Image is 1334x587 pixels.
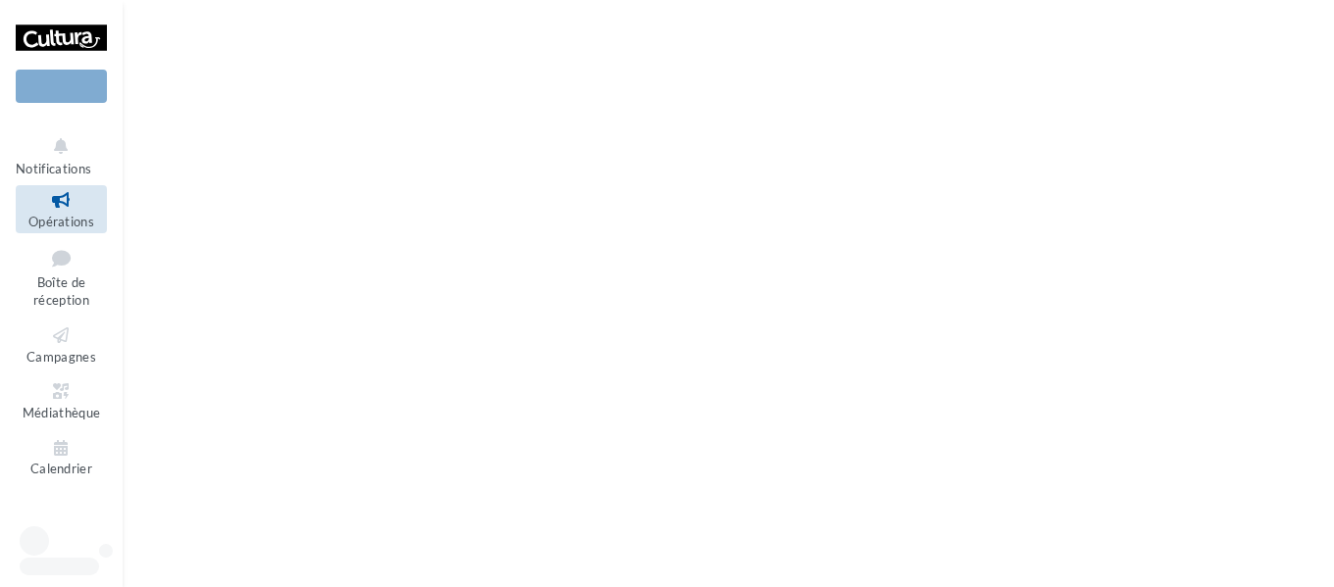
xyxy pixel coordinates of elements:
div: Nouvelle campagne [16,70,107,103]
a: Médiathèque [16,376,107,424]
a: Calendrier [16,433,107,481]
span: Opérations [28,214,94,229]
a: Boîte de réception [16,241,107,313]
span: Notifications [16,161,91,176]
span: Campagnes [26,349,96,365]
a: Opérations [16,185,107,233]
span: Calendrier [30,462,92,477]
span: Médiathèque [23,405,101,420]
span: Boîte de réception [33,274,89,309]
a: Campagnes [16,320,107,368]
